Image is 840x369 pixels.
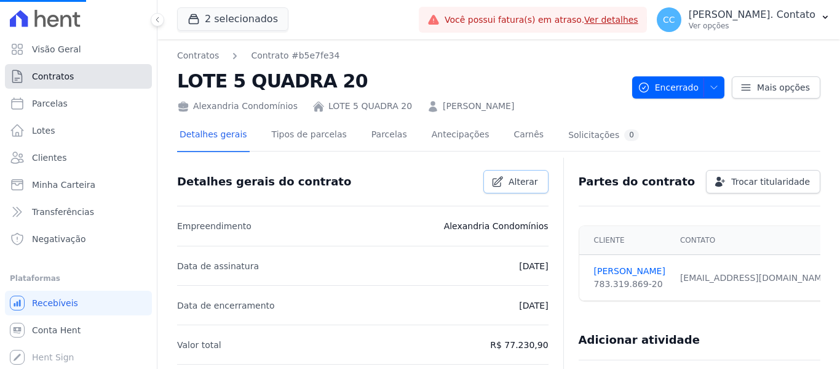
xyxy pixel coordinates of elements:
th: Cliente [579,226,673,255]
span: Minha Carteira [32,179,95,191]
p: Ver opções [689,21,815,31]
span: Conta Hent [32,324,81,336]
span: Clientes [32,152,66,164]
div: 783.319.869-20 [594,278,665,291]
a: Carnês [511,120,546,152]
button: CC [PERSON_NAME]. Contato Ver opções [647,2,840,37]
div: 0 [624,129,639,141]
span: Alterar [509,176,538,188]
span: CC [663,15,675,24]
a: Parcelas [369,120,410,152]
a: Clientes [5,145,152,170]
div: Solicitações [568,129,639,141]
span: Trocar titularidade [731,176,810,188]
span: Parcelas [32,97,68,110]
span: Negativação [32,233,86,245]
p: [PERSON_NAME]. Contato [689,9,815,21]
p: Empreendimento [177,219,252,233]
a: Conta Hent [5,318,152,343]
a: Detalhes gerais [177,120,250,152]
a: Visão Geral [5,37,152,62]
h3: Partes do contrato [579,174,695,189]
a: Contratos [5,64,152,89]
div: Plataformas [10,271,147,286]
nav: Breadcrumb [177,49,622,62]
a: Transferências [5,200,152,224]
a: Contratos [177,49,219,62]
a: Contrato #b5e7fe34 [251,49,339,62]
a: [PERSON_NAME] [443,100,514,113]
a: Solicitações0 [566,120,641,152]
p: Valor total [177,338,221,352]
a: Alterar [483,170,549,193]
a: Trocar titularidade [706,170,820,193]
a: Minha Carteira [5,172,152,197]
p: [DATE] [519,298,548,313]
div: Alexandria Condomínios [177,100,298,113]
p: R$ 77.230,90 [490,338,548,352]
a: [PERSON_NAME] [594,265,665,278]
p: Alexandria Condomínios [444,219,549,233]
button: Encerrado [632,76,724,99]
a: Antecipações [429,120,492,152]
button: 2 selecionados [177,7,288,31]
a: Tipos de parcelas [269,120,349,152]
span: Contratos [32,70,74,83]
p: [DATE] [519,259,548,274]
span: Transferências [32,206,94,218]
a: Mais opções [732,76,820,99]
a: Recebíveis [5,291,152,315]
span: Visão Geral [32,43,81,55]
a: LOTE 5 QUADRA 20 [328,100,412,113]
h3: Adicionar atividade [579,333,700,347]
h2: LOTE 5 QUADRA 20 [177,67,622,95]
a: Ver detalhes [584,15,638,25]
h3: Detalhes gerais do contrato [177,174,351,189]
p: Data de assinatura [177,259,259,274]
span: Recebíveis [32,297,78,309]
p: Data de encerramento [177,298,275,313]
span: Você possui fatura(s) em atraso. [445,14,638,26]
span: Lotes [32,124,55,137]
span: Encerrado [638,76,699,99]
a: Lotes [5,118,152,143]
nav: Breadcrumb [177,49,339,62]
a: Parcelas [5,91,152,116]
a: Negativação [5,227,152,251]
span: Mais opções [757,81,810,94]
